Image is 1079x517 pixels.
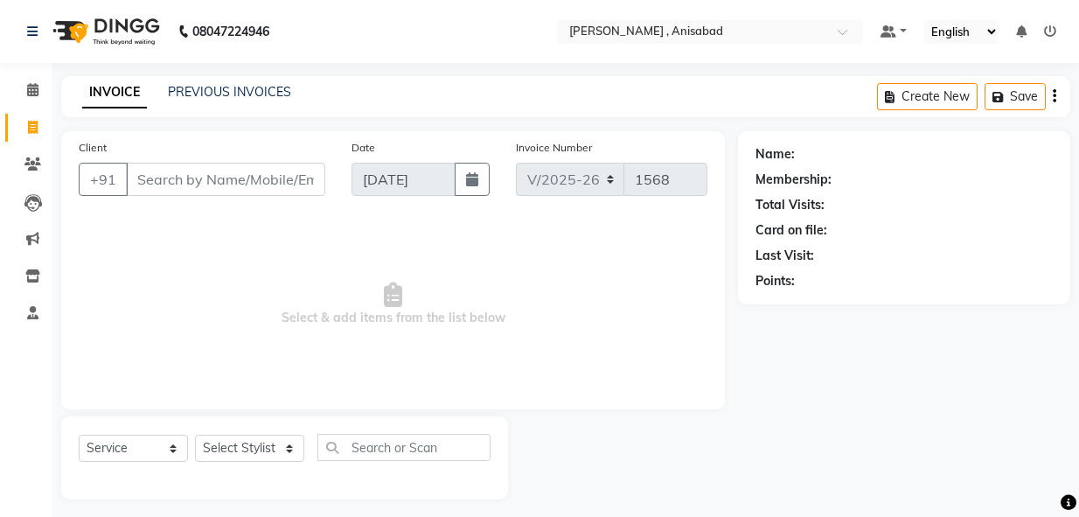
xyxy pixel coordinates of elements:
[82,77,147,108] a: INVOICE
[755,145,795,164] div: Name:
[755,247,814,265] div: Last Visit:
[755,221,827,240] div: Card on file:
[192,7,269,56] b: 08047224946
[985,83,1046,110] button: Save
[79,217,707,392] span: Select & add items from the list below
[79,140,107,156] label: Client
[755,196,825,214] div: Total Visits:
[877,83,978,110] button: Create New
[126,163,325,196] input: Search by Name/Mobile/Email/Code
[317,434,491,461] input: Search or Scan
[516,140,592,156] label: Invoice Number
[79,163,128,196] button: +91
[168,84,291,100] a: PREVIOUS INVOICES
[755,272,795,290] div: Points:
[352,140,375,156] label: Date
[755,171,832,189] div: Membership:
[45,7,164,56] img: logo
